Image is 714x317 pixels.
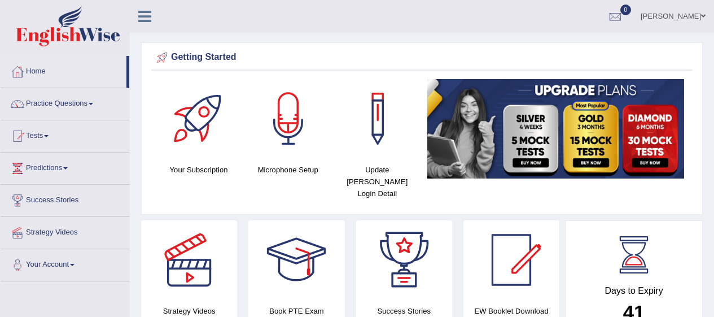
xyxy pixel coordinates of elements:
[1,153,129,181] a: Predictions
[578,286,690,296] h4: Days to Expiry
[160,164,238,176] h4: Your Subscription
[1,249,129,277] a: Your Account
[248,305,344,317] h4: Book PTE Exam
[1,88,129,116] a: Practice Questions
[620,5,632,15] span: 0
[1,56,126,84] a: Home
[427,79,684,179] img: small5.jpg
[249,164,327,176] h4: Microphone Setup
[154,49,690,66] div: Getting Started
[1,185,129,213] a: Success Stories
[1,120,129,149] a: Tests
[463,305,559,317] h4: EW Booklet Download
[356,305,452,317] h4: Success Stories
[1,217,129,245] a: Strategy Videos
[338,164,416,199] h4: Update [PERSON_NAME] Login Detail
[141,305,237,317] h4: Strategy Videos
